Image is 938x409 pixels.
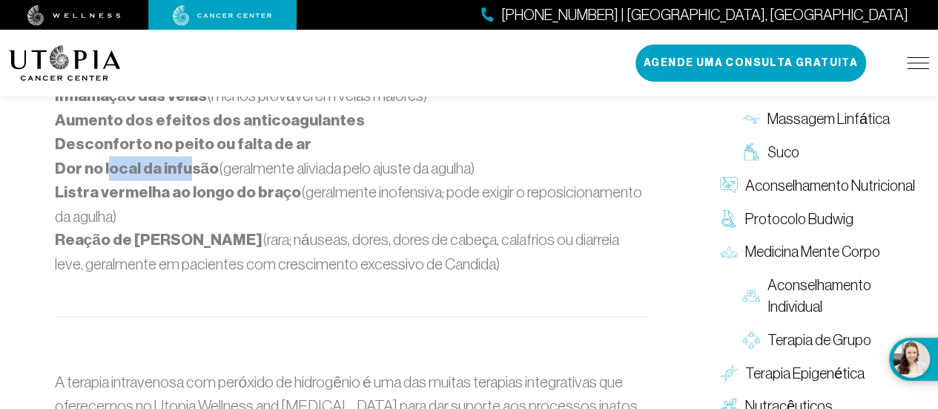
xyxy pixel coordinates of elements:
[55,183,302,202] font: Listra vermelha ao longo do braço
[720,243,738,261] img: Medicina Mente Corpo
[55,231,620,272] font: (rara; náuseas, dores, dores de cabeça, calafrios ou diarreia leve, geralmente em pacientes com c...
[742,331,760,349] img: Terapia de Grupo
[635,45,866,82] button: Agende uma consulta gratuita
[713,203,929,236] a: Protocolo Budwig
[55,159,219,178] font: Dor no local da infusão
[720,177,738,194] img: Aconselhamento Nutricional
[735,324,929,357] a: Terapia de Grupo
[720,364,738,382] img: Terapia Epigenética
[745,177,915,194] font: Aconselhamento Nutricional
[55,230,262,249] font: Reação de [PERSON_NAME]
[644,56,858,69] font: Agende uma consulta gratuita
[735,102,929,136] a: Massagem Linfática
[767,277,871,315] font: Aconselhamento Individual
[713,235,929,269] a: Medicina Mente Corpo
[735,269,929,324] a: Aconselhamento Individual
[745,365,865,382] font: Terapia Epigenética
[219,160,475,177] font: (geralmente aliviada pelo ajuste da agulha)
[745,243,880,260] font: Medicina Mente Corpo
[767,332,871,348] font: Terapia de Grupo
[173,5,272,26] img: centro de câncer
[9,45,121,81] img: logotipo
[55,134,311,154] font: Desconforto no peito ou falta de ar
[767,111,890,127] font: Massagem Linfática
[907,57,929,69] img: ícone-hambúrguer
[27,5,121,26] img: bem-estar
[745,211,853,227] font: Protocolo Budwig
[742,143,760,161] img: Suco
[501,7,908,23] font: [PHONE_NUMBER] | [GEOGRAPHIC_DATA], [GEOGRAPHIC_DATA]
[742,111,760,128] img: Massagem Linfática
[55,183,643,225] font: (geralmente inofensiva; pode exigir o reposicionamento da agulha)
[720,210,738,228] img: Protocolo Budwig
[713,169,929,203] a: Aconselhamento Nutricional
[55,111,365,130] font: Aumento dos efeitos dos anticoagulantes
[713,357,929,390] a: Terapia Epigenética
[767,144,799,160] font: Suco
[735,136,929,169] a: Suco
[742,287,760,305] img: Aconselhamento Individual
[481,4,908,26] a: [PHONE_NUMBER] | [GEOGRAPHIC_DATA], [GEOGRAPHIC_DATA]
